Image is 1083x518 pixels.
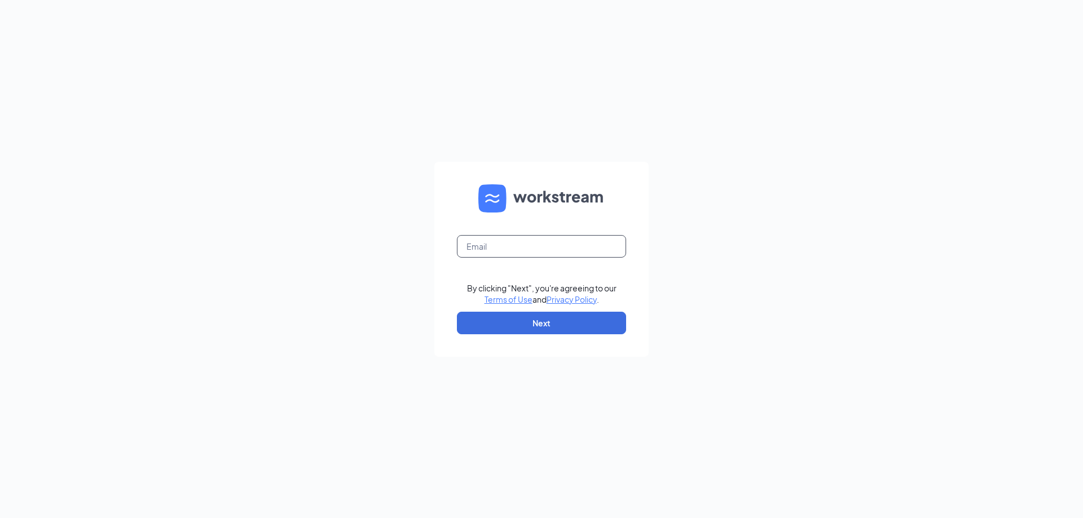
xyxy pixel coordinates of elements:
a: Terms of Use [485,294,532,304]
img: WS logo and Workstream text [478,184,605,212]
button: Next [457,312,626,334]
input: Email [457,235,626,258]
div: By clicking "Next", you're agreeing to our and . [467,282,617,305]
a: Privacy Policy [547,294,597,304]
